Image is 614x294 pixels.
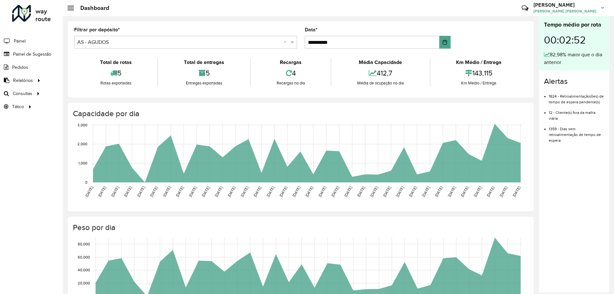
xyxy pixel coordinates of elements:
text: [DATE] [408,186,417,198]
div: Total de rotas [76,59,156,66]
div: Média de ocupação no dia [333,80,428,86]
div: Rotas exportadas [76,80,156,86]
text: [DATE] [214,186,223,198]
text: [DATE] [266,186,275,198]
text: [DATE] [330,186,340,198]
text: [DATE] [499,186,508,198]
text: [DATE] [356,186,366,198]
text: [DATE] [110,186,120,198]
text: [DATE] [175,186,184,198]
text: 1,000 [78,161,87,165]
text: 0 [85,180,87,184]
div: Entregas exportadas [160,80,248,86]
text: [DATE] [447,186,456,198]
span: Tático [12,103,24,110]
span: Clear all [284,38,289,46]
text: [DATE] [136,186,146,198]
span: Relatórios [13,77,33,84]
text: [DATE] [434,186,443,198]
text: 2,000 [77,142,87,146]
div: 4 [252,66,329,80]
text: [DATE] [97,186,106,198]
text: [DATE] [421,186,430,198]
div: 143,115 [432,66,526,80]
div: Recargas [252,59,329,66]
h4: Alertas [544,77,604,86]
text: [DATE] [162,186,171,198]
span: [PERSON_NAME] [PERSON_NAME] [533,8,596,14]
li: 12 - Cliente(s) fora da malha viária [549,105,604,121]
li: 1824 - Retroalimentação(ões) de tempo de espera pendente(s) [549,89,604,105]
div: 82,98% maior que o dia anterior [544,51,604,66]
text: [DATE] [201,186,210,198]
span: Painel de Sugestão [13,51,51,58]
div: 412,7 [333,66,428,80]
label: Filtrar por depósito [74,26,120,34]
span: Painel [14,38,26,44]
text: [DATE] [188,186,197,198]
div: Km Médio / Entrega [432,80,526,86]
text: [DATE] [240,186,249,198]
h4: Capacidade por dia [73,109,527,118]
span: Consultas [13,90,32,97]
h2: Dashboard [74,4,109,12]
text: 80,000 [78,242,90,246]
button: Choose Date [439,36,451,49]
li: 1359 - Dias sem retroalimentação de tempo de espera [549,121,604,143]
text: [DATE] [460,186,469,198]
text: [DATE] [253,186,262,198]
div: Km Médio / Entrega [432,59,526,66]
text: 20,000 [78,281,90,285]
text: [DATE] [318,186,327,198]
h3: [PERSON_NAME] [533,2,596,8]
text: 40,000 [78,268,90,272]
div: Total de entregas [160,59,248,66]
div: 00:02:52 [544,29,604,51]
label: Data [305,26,318,34]
text: [DATE] [473,186,482,198]
text: [DATE] [149,186,158,198]
text: [DATE] [486,186,495,198]
div: 5 [160,66,248,80]
text: [DATE] [227,186,236,198]
text: [DATE] [123,186,132,198]
text: 3,000 [77,123,87,127]
h4: Peso por dia [73,223,527,232]
a: Contato Rápido [518,1,532,15]
text: [DATE] [304,186,314,198]
text: [DATE] [84,186,94,198]
div: Média Capacidade [333,59,428,66]
text: [DATE] [343,186,353,198]
text: [DATE] [512,186,521,198]
text: [DATE] [279,186,288,198]
text: [DATE] [395,186,405,198]
text: [DATE] [292,186,301,198]
span: Pedidos [12,64,28,71]
text: [DATE] [382,186,391,198]
div: 5 [76,66,156,80]
text: 60,000 [78,255,90,259]
div: Tempo médio por rota [544,20,604,29]
text: [DATE] [369,186,379,198]
div: Recargas no dia [252,80,329,86]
